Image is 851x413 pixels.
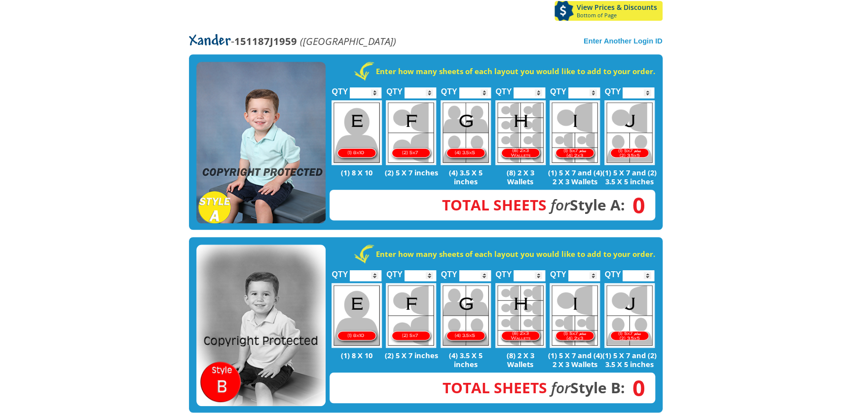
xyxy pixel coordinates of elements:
p: - [189,36,396,47]
label: QTY [495,259,512,284]
label: QTY [604,77,621,101]
p: (1) 8 X 10 [330,351,384,360]
img: J [604,100,655,165]
p: (4) 3.5 X 5 inches [439,351,493,369]
img: J [604,283,655,348]
label: QTY [495,77,512,101]
span: Bottom of Page [577,12,663,18]
p: (1) 8 X 10 [330,168,384,177]
label: QTY [550,259,566,284]
span: Total Sheets [443,377,547,398]
p: (2) 5 X 7 inches [384,168,439,177]
p: (1) 5 X 7 and (2) 3.5 X 5 inches [602,351,657,369]
p: (8) 2 X 3 Wallets [493,168,548,186]
p: (1) 5 X 7 and (4) 2 X 3 Wallets [548,351,602,369]
img: E [332,100,382,165]
label: QTY [386,259,403,284]
strong: Enter how many sheets of each layout you would like to add to your order. [376,249,655,259]
img: STYLE B [196,245,326,407]
strong: Style B: [443,377,625,398]
label: QTY [604,259,621,284]
strong: 151187J1959 [234,34,297,48]
span: Xander [189,34,231,49]
img: E [332,283,382,348]
a: Enter Another Login ID [584,37,663,45]
img: H [495,283,546,348]
label: QTY [550,77,566,101]
em: for [551,195,570,215]
strong: Enter how many sheets of each layout you would like to add to your order. [376,66,655,76]
p: (2) 5 X 7 inches [384,351,439,360]
label: QTY [441,77,457,101]
a: View Prices & DiscountsBottom of Page [555,1,663,21]
p: (8) 2 X 3 Wallets [493,351,548,369]
img: STYLE A [196,62,326,224]
label: QTY [441,259,457,284]
em: ([GEOGRAPHIC_DATA]) [300,34,396,48]
p: (1) 5 X 7 and (2) 3.5 X 5 inches [602,168,657,186]
label: QTY [332,259,348,284]
label: QTY [386,77,403,101]
label: QTY [332,77,348,101]
img: I [550,100,600,165]
span: 0 [625,382,645,393]
p: (4) 3.5 X 5 inches [439,168,493,186]
span: 0 [625,200,645,210]
em: for [551,377,570,398]
img: F [386,100,436,165]
img: F [386,283,436,348]
img: G [441,283,491,348]
img: I [550,283,600,348]
p: (1) 5 X 7 and (4) 2 X 3 Wallets [548,168,602,186]
span: Total Sheets [442,195,547,215]
img: G [441,100,491,165]
img: H [495,100,546,165]
strong: Style A: [442,195,625,215]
